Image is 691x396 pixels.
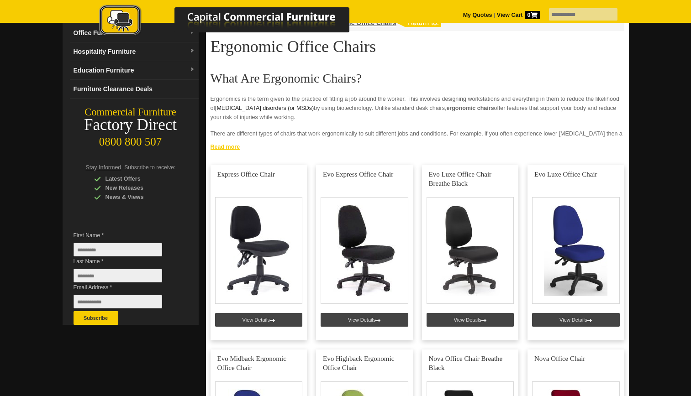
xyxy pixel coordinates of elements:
[74,269,162,282] input: Last Name *
[495,12,539,18] a: View Cart0
[74,5,394,38] img: Capital Commercial Furniture Logo
[94,183,181,193] div: New Releases
[74,5,394,41] a: Capital Commercial Furniture Logo
[94,193,181,202] div: News & Views
[70,80,199,99] a: Furniture Clearance Deals
[74,295,162,308] input: Email Address *
[463,12,492,18] a: My Quotes
[525,11,540,19] span: 0
[63,119,199,131] div: Factory Direct
[211,94,624,122] p: Ergonomics is the term given to the practice of fitting a job around the worker. This involves de...
[74,311,118,325] button: Subscribe
[215,105,314,111] a: [MEDICAL_DATA] disorders (or MSDs)
[74,243,162,256] input: First Name *
[190,48,195,54] img: dropdown
[74,231,176,240] span: First Name *
[446,105,494,111] strong: ergonomic chairs
[211,72,624,85] h2: What Are Ergonomic Chairs?
[211,38,624,55] h1: Ergonomic Office Chairs
[124,164,175,171] span: Subscribe to receive:
[63,106,199,119] div: Commercial Furniture
[70,24,199,42] a: Office Furnituredropdown
[70,61,199,80] a: Education Furnituredropdown
[70,42,199,61] a: Hospitality Furnituredropdown
[497,12,540,18] strong: View Cart
[94,174,181,183] div: Latest Offers
[63,131,199,148] div: 0800 800 507
[211,129,624,147] p: There are different types of chairs that work ergonomically to suit different jobs and conditions...
[190,67,195,73] img: dropdown
[74,257,176,266] span: Last Name *
[74,283,176,292] span: Email Address *
[86,164,121,171] span: Stay Informed
[206,140,629,151] a: Click to read more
